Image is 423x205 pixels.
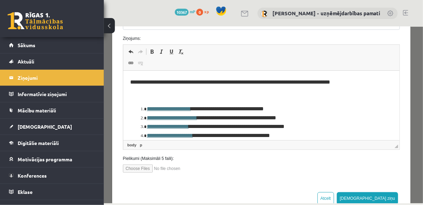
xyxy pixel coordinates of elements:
legend: Ziņojumi [18,70,95,86]
a: Slīpraksts (vadīšanas taustiņš+I) [53,20,63,29]
span: Mērogot [291,118,294,121]
label: Pielikumi (Maksimāli 5 faili): [14,129,301,135]
span: Aktuāli [18,58,34,65]
a: 10367 mP [175,9,195,14]
a: Sākums [9,37,95,53]
img: Solvita Kozlovska - uzņēmējdarbības pamati [261,10,268,17]
a: Saite (vadīšanas taustiņš+K) [22,32,32,41]
span: Digitālie materiāli [18,140,59,146]
a: Pasvītrojums (vadīšanas taustiņš+U) [63,20,72,29]
a: Mācību materiāli [9,102,95,118]
span: 10367 [175,9,189,16]
a: Motivācijas programma [9,151,95,167]
label: Ziņojums: [14,9,301,15]
span: Konferences [18,172,47,179]
button: Atcelt [214,165,230,178]
a: Noņemt stilus [72,20,82,29]
a: Digitālie materiāli [9,135,95,151]
span: 0 [196,9,203,16]
a: Atcelt (vadīšanas taustiņš+Z) [22,20,32,29]
a: Aktuāli [9,53,95,69]
a: Informatīvie ziņojumi [9,86,95,102]
a: [PERSON_NAME] - uzņēmējdarbības pamati [272,10,380,17]
a: Rīgas 1. Tālmācības vidusskola [8,12,63,29]
span: mP [190,9,195,14]
a: Eklase [9,184,95,200]
span: Mācību materiāli [18,107,56,113]
a: Atkārtot (vadīšanas taustiņš+Y) [32,20,42,29]
span: Sākums [18,42,35,48]
legend: Informatīvie ziņojumi [18,86,95,102]
a: Atsaistīt [32,32,42,41]
a: Konferences [9,168,95,183]
a: p elements [35,115,40,121]
span: Eklase [18,189,33,195]
a: Ziņojumi [9,70,95,86]
a: [DEMOGRAPHIC_DATA] [9,119,95,135]
iframe: Bagātinātā teksta redaktors, wiswyg-editor-47363853092840-1755158177-521 [19,44,296,113]
button: [DEMOGRAPHIC_DATA] ziņu [233,165,295,178]
a: body elements [22,115,34,121]
a: 0 xp [196,9,212,14]
span: Motivācijas programma [18,156,72,162]
a: Treknraksts (vadīšanas taustiņš+B) [43,20,53,29]
span: [DEMOGRAPHIC_DATA] [18,123,72,130]
span: xp [204,9,209,14]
